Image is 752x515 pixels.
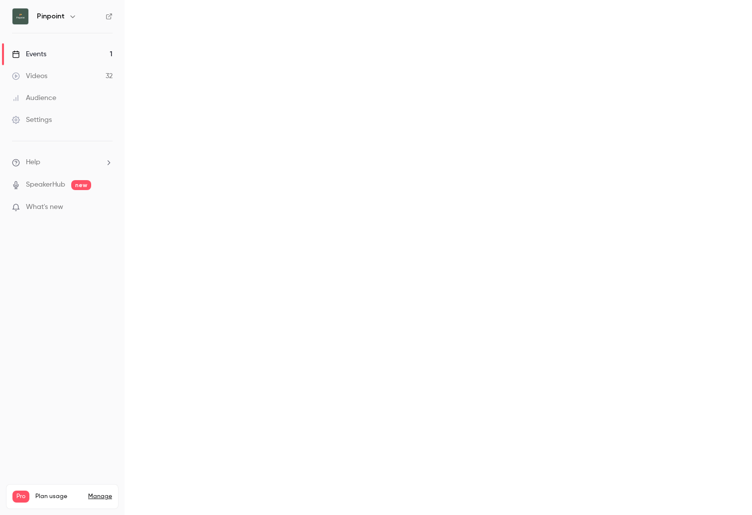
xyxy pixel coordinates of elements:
[71,180,91,190] span: new
[26,157,40,168] span: Help
[12,71,47,81] div: Videos
[26,180,65,190] a: SpeakerHub
[37,11,65,21] h6: Pinpoint
[12,491,29,503] span: Pro
[12,115,52,125] div: Settings
[35,493,82,501] span: Plan usage
[12,157,113,168] li: help-dropdown-opener
[12,49,46,59] div: Events
[12,93,56,103] div: Audience
[26,202,63,212] span: What's new
[12,8,28,24] img: Pinpoint
[101,203,113,212] iframe: Noticeable Trigger
[88,493,112,501] a: Manage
